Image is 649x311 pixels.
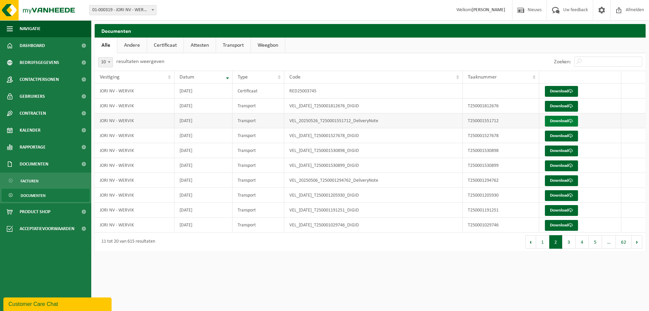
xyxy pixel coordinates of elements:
[233,188,284,203] td: Transport
[95,158,174,173] td: JORI NV - WERVIK
[616,235,632,249] button: 62
[95,143,174,158] td: JORI NV - WERVIK
[20,71,59,88] span: Contactpersonen
[174,143,233,158] td: [DATE]
[20,139,46,156] span: Rapportage
[545,146,578,156] a: Download
[632,235,642,249] button: Next
[463,143,539,158] td: T250001530898
[174,98,233,113] td: [DATE]
[525,235,536,249] button: Previous
[284,128,463,143] td: VEL_[DATE]_T250001527678_DIGID
[98,236,155,248] div: 11 tot 20 van 615 resultaten
[549,235,562,249] button: 2
[20,88,45,105] span: Gebruikers
[284,218,463,232] td: VEL_[DATE]_T250001029746_DIGID
[284,173,463,188] td: VEL_20250506_T250001294762_DeliveryNote
[174,84,233,98] td: [DATE]
[20,37,45,54] span: Dashboard
[472,7,505,13] strong: [PERSON_NAME]
[562,235,576,249] button: 3
[95,203,174,218] td: JORI NV - WERVIK
[576,235,589,249] button: 4
[589,235,602,249] button: 5
[95,84,174,98] td: JORI NV - WERVIK
[20,105,46,122] span: Contracten
[463,218,539,232] td: T250001029746
[174,113,233,128] td: [DATE]
[233,143,284,158] td: Transport
[95,113,174,128] td: JORI NV - WERVIK
[233,98,284,113] td: Transport
[174,173,233,188] td: [DATE]
[2,174,90,187] a: Facturen
[284,143,463,158] td: VEL_[DATE]_T250001530898_DIGID
[3,296,113,311] iframe: chat widget
[184,38,216,53] a: Attesten
[284,158,463,173] td: VEL_[DATE]_T250001530899_DIGID
[463,188,539,203] td: T250001205930
[463,158,539,173] td: T250001530899
[545,131,578,141] a: Download
[2,189,90,202] a: Documenten
[20,20,41,37] span: Navigatie
[174,128,233,143] td: [DATE]
[545,101,578,112] a: Download
[463,203,539,218] td: T250001191251
[116,59,164,64] label: resultaten weergeven
[233,128,284,143] td: Transport
[545,205,578,216] a: Download
[179,74,194,80] span: Datum
[284,84,463,98] td: RED25003745
[95,188,174,203] td: JORI NV - WERVIK
[20,54,59,71] span: Bedrijfsgegevens
[536,235,549,249] button: 1
[89,5,157,15] span: 01-000319 - JORI NV - WERVIK
[284,203,463,218] td: VEL_[DATE]_T250001191251_DIGID
[233,158,284,173] td: Transport
[98,58,113,67] span: 10
[284,188,463,203] td: VEL_[DATE]_T250001205930_DIGID
[602,235,616,249] span: …
[174,203,233,218] td: [DATE]
[463,173,539,188] td: T250001294762
[174,218,233,232] td: [DATE]
[216,38,250,53] a: Transport
[251,38,285,53] a: Weegbon
[20,220,74,237] span: Acceptatievoorwaarden
[545,175,578,186] a: Download
[545,190,578,201] a: Download
[20,203,50,220] span: Product Shop
[463,113,539,128] td: T250001551712
[20,156,48,173] span: Documenten
[21,175,39,187] span: Facturen
[100,74,120,80] span: Vestiging
[233,218,284,232] td: Transport
[95,38,117,53] a: Alle
[117,38,147,53] a: Andere
[90,5,156,15] span: 01-000319 - JORI NV - WERVIK
[468,74,497,80] span: Taaknummer
[545,220,578,231] a: Download
[463,128,539,143] td: T250001527678
[238,74,248,80] span: Type
[95,24,646,37] h2: Documenten
[174,188,233,203] td: [DATE]
[284,113,463,128] td: VEL_20250526_T250001551712_DeliveryNote
[95,98,174,113] td: JORI NV - WERVIK
[554,59,571,65] label: Zoeken:
[233,84,284,98] td: Certificaat
[545,160,578,171] a: Download
[289,74,301,80] span: Code
[174,158,233,173] td: [DATE]
[95,128,174,143] td: JORI NV - WERVIK
[95,173,174,188] td: JORI NV - WERVIK
[463,98,539,113] td: T250001812676
[545,86,578,97] a: Download
[20,122,41,139] span: Kalender
[284,98,463,113] td: VEL_[DATE]_T250001812676_DIGID
[545,116,578,127] a: Download
[21,189,46,202] span: Documenten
